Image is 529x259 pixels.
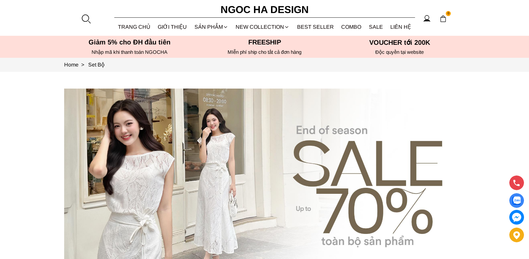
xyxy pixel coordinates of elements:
a: SALE [365,18,387,36]
a: Link to Home [64,62,88,68]
a: Display image [509,193,524,208]
a: BEST SELLER [293,18,338,36]
font: Freeship [248,38,281,46]
span: > [79,62,87,68]
a: Ngoc Ha Design [215,2,315,18]
a: Combo [338,18,365,36]
span: 0 [446,11,451,16]
font: Giảm 5% cho ĐH đầu tiên [89,38,170,46]
img: img-CART-ICON-ksit0nf1 [439,15,447,22]
h6: MIễn phí ship cho tất cả đơn hàng [199,49,330,55]
a: messenger [509,210,524,225]
font: Nhập mã khi thanh toán NGOCHA [92,49,167,55]
img: Display image [512,197,521,205]
a: GIỚI THIỆU [154,18,191,36]
div: SẢN PHẨM [191,18,232,36]
a: TRANG CHỦ [114,18,154,36]
h6: Độc quyền tại website [334,49,465,55]
a: Link to Set Bộ [88,62,105,68]
a: NEW COLLECTION [232,18,293,36]
a: LIÊN HỆ [387,18,415,36]
h5: VOUCHER tới 200K [334,38,465,46]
